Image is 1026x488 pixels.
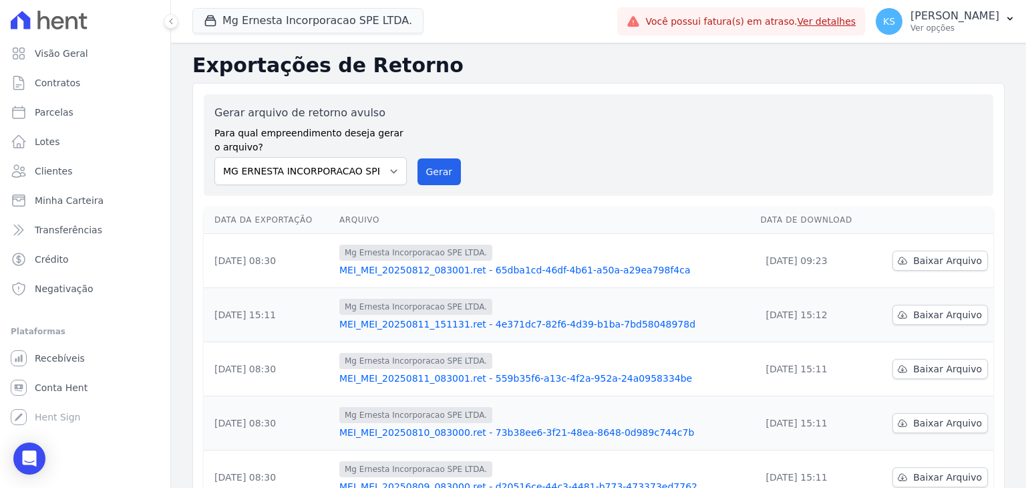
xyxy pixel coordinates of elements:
[892,467,988,487] a: Baixar Arquivo
[35,282,94,295] span: Negativação
[5,40,165,67] a: Visão Geral
[339,407,492,423] span: Mg Ernesta Incorporacao SPE LTDA.
[5,158,165,185] a: Clientes
[913,362,982,376] span: Baixar Arquivo
[755,342,872,396] td: [DATE] 15:11
[11,324,160,340] div: Plataformas
[339,245,492,261] span: Mg Ernesta Incorporacao SPE LTDA.
[339,461,492,477] span: Mg Ernesta Incorporacao SPE LTDA.
[910,9,999,23] p: [PERSON_NAME]
[892,413,988,433] a: Baixar Arquivo
[35,194,104,207] span: Minha Carteira
[883,17,895,26] span: KS
[755,234,872,288] td: [DATE] 09:23
[5,217,165,243] a: Transferências
[35,135,60,148] span: Lotes
[204,396,334,451] td: [DATE] 08:30
[913,471,982,484] span: Baixar Arquivo
[35,47,88,60] span: Visão Geral
[5,187,165,214] a: Minha Carteira
[645,15,856,29] span: Você possui fatura(s) em atraso.
[5,374,165,401] a: Conta Hent
[192,8,423,33] button: Mg Ernesta Incorporacao SPE LTDA.
[892,305,988,325] a: Baixar Arquivo
[204,234,334,288] td: [DATE] 08:30
[35,164,72,178] span: Clientes
[339,318,749,331] a: MEI_MEI_20250811_151131.ret - 4e371dc7-82f6-4d39-b1ba-7bd58048978d
[214,105,407,121] label: Gerar arquivo de retorno avulso
[339,353,492,369] span: Mg Ernesta Incorporacao SPE LTDA.
[204,342,334,396] td: [DATE] 08:30
[913,254,982,267] span: Baixar Arquivo
[35,253,69,266] span: Crédito
[204,288,334,342] td: [DATE] 15:11
[35,352,85,365] span: Recebíveis
[755,207,872,234] th: Data de Download
[892,359,988,379] a: Baixar Arquivo
[913,416,982,430] span: Baixar Arquivo
[5,275,165,302] a: Negativação
[892,251,988,271] a: Baixar Arquivo
[339,372,749,385] a: MEI_MEI_20250811_083001.ret - 559b35f6-a13c-4f2a-952a-24a0958334be
[417,158,462,185] button: Gerar
[204,207,334,234] th: Data da Exportação
[13,443,45,475] div: Open Intercom Messenger
[755,288,872,342] td: [DATE] 15:12
[339,426,749,439] a: MEI_MEI_20250810_083000.ret - 73b38ee6-3f21-48ea-8648-0d989c744c7b
[35,106,73,119] span: Parcelas
[214,121,407,154] label: Para qual empreendimento deseja gerar o arquivo?
[192,53,1005,78] h2: Exportações de Retorno
[339,263,749,277] a: MEI_MEI_20250812_083001.ret - 65dba1cd-46df-4b61-a50a-a29ea798f4ca
[910,23,999,33] p: Ver opções
[5,99,165,126] a: Parcelas
[339,299,492,315] span: Mg Ernesta Incorporacao SPE LTDA.
[865,3,1026,40] button: KS [PERSON_NAME] Ver opções
[334,207,755,234] th: Arquivo
[5,246,165,273] a: Crédito
[35,381,88,394] span: Conta Hent
[5,345,165,372] a: Recebíveis
[798,16,856,27] a: Ver detalhes
[35,76,80,90] span: Contratos
[913,308,982,322] span: Baixar Arquivo
[35,223,102,237] span: Transferências
[5,128,165,155] a: Lotes
[755,396,872,451] td: [DATE] 15:11
[5,70,165,96] a: Contratos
